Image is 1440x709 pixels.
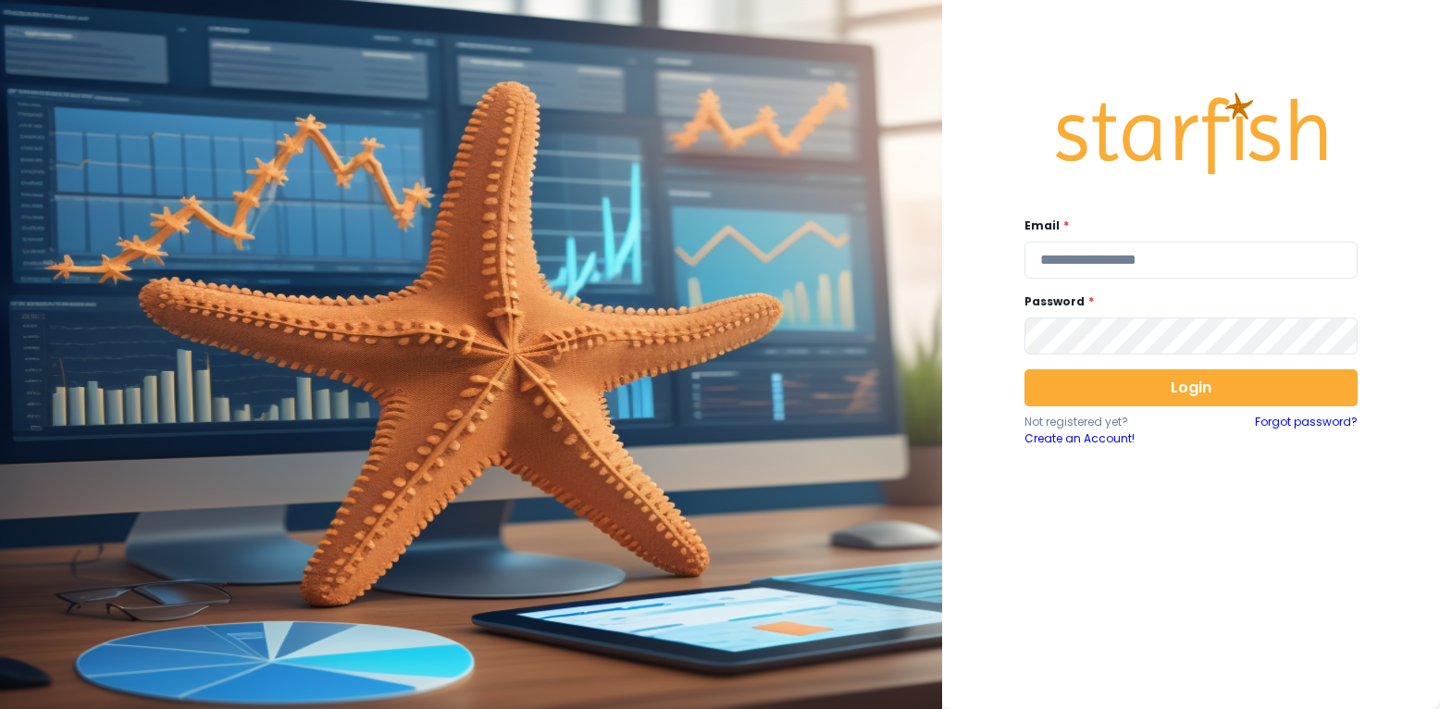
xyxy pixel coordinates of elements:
[1024,414,1191,430] p: Not registered yet?
[1255,414,1358,447] a: Forgot password?
[1024,369,1358,406] button: Login
[1052,75,1330,192] img: Logo.42cb71d561138c82c4ab.png
[1024,293,1347,310] label: Password
[1024,218,1347,234] label: Email
[1024,430,1191,447] a: Create an Account!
